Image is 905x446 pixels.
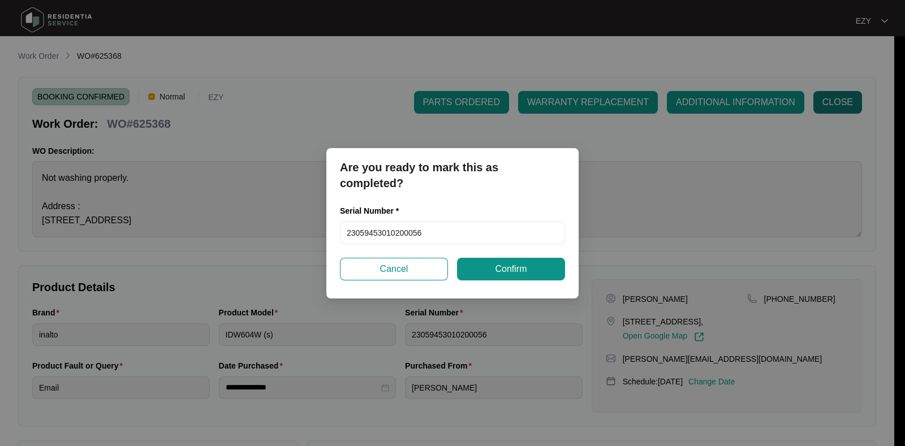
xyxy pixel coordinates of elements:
p: completed? [340,175,565,191]
p: Are you ready to mark this as [340,159,565,175]
button: Cancel [340,258,448,280]
span: Cancel [380,262,408,276]
button: Confirm [457,258,565,280]
label: Serial Number * [340,205,407,216]
span: Confirm [495,262,527,276]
